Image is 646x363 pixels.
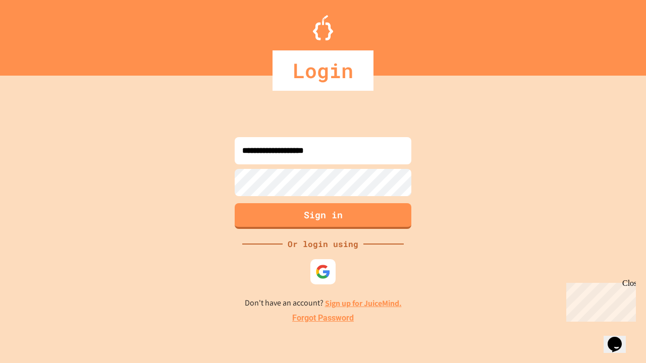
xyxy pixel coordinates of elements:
div: Chat with us now!Close [4,4,70,64]
iframe: chat widget [604,323,636,353]
div: Or login using [283,238,363,250]
p: Don't have an account? [245,297,402,310]
img: Logo.svg [313,15,333,40]
div: Login [273,50,373,91]
button: Sign in [235,203,411,229]
a: Forgot Password [292,312,354,324]
a: Sign up for JuiceMind. [325,298,402,309]
iframe: chat widget [562,279,636,322]
img: google-icon.svg [315,264,331,279]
